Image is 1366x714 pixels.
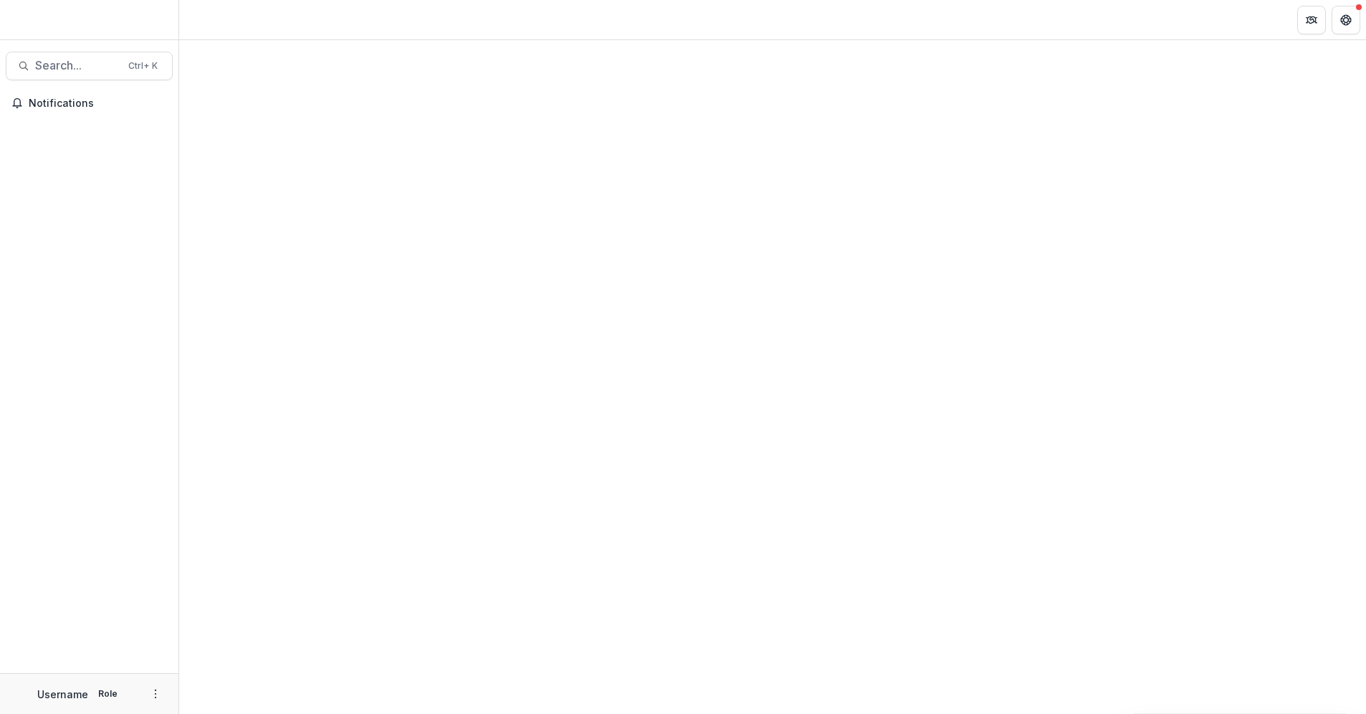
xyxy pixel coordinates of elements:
p: Role [94,687,122,700]
button: Search... [6,52,173,80]
button: Notifications [6,92,173,115]
button: Get Help [1332,6,1360,34]
span: Notifications [29,97,167,110]
p: Username [37,687,88,702]
span: Search... [35,59,120,72]
button: More [147,685,164,703]
div: Ctrl + K [125,58,161,74]
button: Partners [1297,6,1326,34]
